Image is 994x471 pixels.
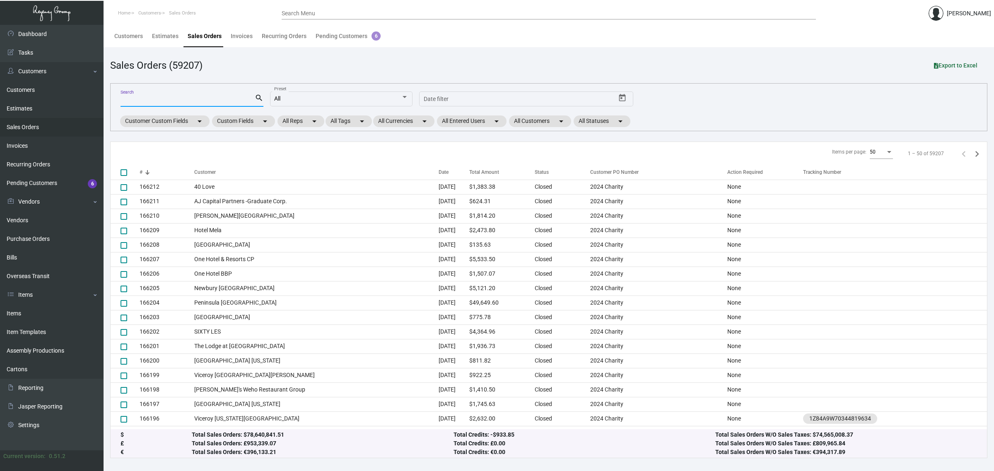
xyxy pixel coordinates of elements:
[121,430,192,439] div: $
[469,368,535,382] td: $922.25
[727,238,803,252] td: None
[715,439,977,448] div: Total Sales Orders W/O Sales Taxes: £809,965.84
[586,426,727,440] td: 2024 Charity
[727,194,803,209] td: None
[439,397,469,411] td: [DATE]
[535,209,586,223] td: Closed
[586,252,727,267] td: 2024 Charity
[727,296,803,310] td: None
[469,426,535,440] td: $425.70
[274,95,280,102] span: All
[586,324,727,339] td: 2024 Charity
[140,296,194,310] td: 166204
[727,339,803,353] td: None
[439,223,469,238] td: [DATE]
[934,62,977,69] span: Export to Excel
[140,168,194,176] div: #
[929,6,943,21] img: admin@bootstrapmaster.com
[231,32,253,41] div: Invoices
[469,252,535,267] td: $5,533.50
[469,353,535,368] td: $811.82
[373,115,434,127] mat-chip: All Currencies
[535,281,586,296] td: Closed
[49,452,65,461] div: 0.51.2
[188,32,222,41] div: Sales Orders
[212,115,275,127] mat-chip: Custom Fields
[120,115,210,127] mat-chip: Customer Custom Fields
[927,58,984,73] button: Export to Excel
[535,180,586,194] td: Closed
[957,147,970,160] button: Previous page
[574,115,630,127] mat-chip: All Statuses
[195,116,205,126] mat-icon: arrow_drop_down
[469,324,535,339] td: $4,364.96
[194,339,439,353] td: The Lodge at [GEOGRAPHIC_DATA]
[326,115,372,127] mat-chip: All Tags
[140,281,194,296] td: 166205
[194,194,439,209] td: AJ Capital Partners -Graduate Corp.
[727,209,803,223] td: None
[439,194,469,209] td: [DATE]
[535,168,549,176] div: Status
[140,426,194,440] td: 166195
[140,267,194,281] td: 166206
[509,115,571,127] mat-chip: All Customers
[469,397,535,411] td: $1,745.63
[870,149,893,155] mat-select: Items per page:
[140,252,194,267] td: 166207
[194,324,439,339] td: SIXTY LES
[140,168,142,176] div: #
[535,168,586,176] div: Status
[469,310,535,324] td: $775.78
[727,426,803,440] td: None
[439,310,469,324] td: [DATE]
[192,430,454,439] div: Total Sales Orders: $78,640,841.51
[727,180,803,194] td: None
[970,147,984,160] button: Next page
[140,209,194,223] td: 166210
[194,238,439,252] td: [GEOGRAPHIC_DATA]
[140,339,194,353] td: 166201
[469,180,535,194] td: $1,383.38
[439,180,469,194] td: [DATE]
[832,148,866,156] div: Items per page:
[277,115,324,127] mat-chip: All Reps
[140,310,194,324] td: 166203
[439,324,469,339] td: [DATE]
[454,439,715,448] div: Total Credits: £0.00
[437,115,507,127] mat-chip: All Entered Users
[469,238,535,252] td: $135.63
[169,10,196,16] span: Sales Orders
[357,116,367,126] mat-icon: arrow_drop_down
[454,448,715,457] div: Total Credits: €0.00
[535,324,586,339] td: Closed
[194,397,439,411] td: [GEOGRAPHIC_DATA] [US_STATE]
[535,310,586,324] td: Closed
[535,194,586,209] td: Closed
[535,296,586,310] td: Closed
[535,238,586,252] td: Closed
[140,411,194,426] td: 166196
[118,10,130,16] span: Home
[194,168,439,176] div: Customer
[535,426,586,440] td: Closed
[439,168,469,176] div: Date
[469,382,535,397] td: $1,410.50
[469,281,535,296] td: $5,121.20
[420,116,429,126] mat-icon: arrow_drop_down
[586,382,727,397] td: 2024 Charity
[194,180,439,194] td: 40 Love
[255,93,263,103] mat-icon: search
[439,209,469,223] td: [DATE]
[586,180,727,194] td: 2024 Charity
[194,426,439,440] td: [PERSON_NAME] [US_STATE] Soho
[469,168,535,176] div: Total Amount
[535,411,586,426] td: Closed
[316,32,381,41] div: Pending Customers
[727,281,803,296] td: None
[535,353,586,368] td: Closed
[809,414,871,423] div: 1Z84A9W70344819634
[947,9,991,18] div: [PERSON_NAME]
[138,10,161,16] span: Customers
[535,382,586,397] td: Closed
